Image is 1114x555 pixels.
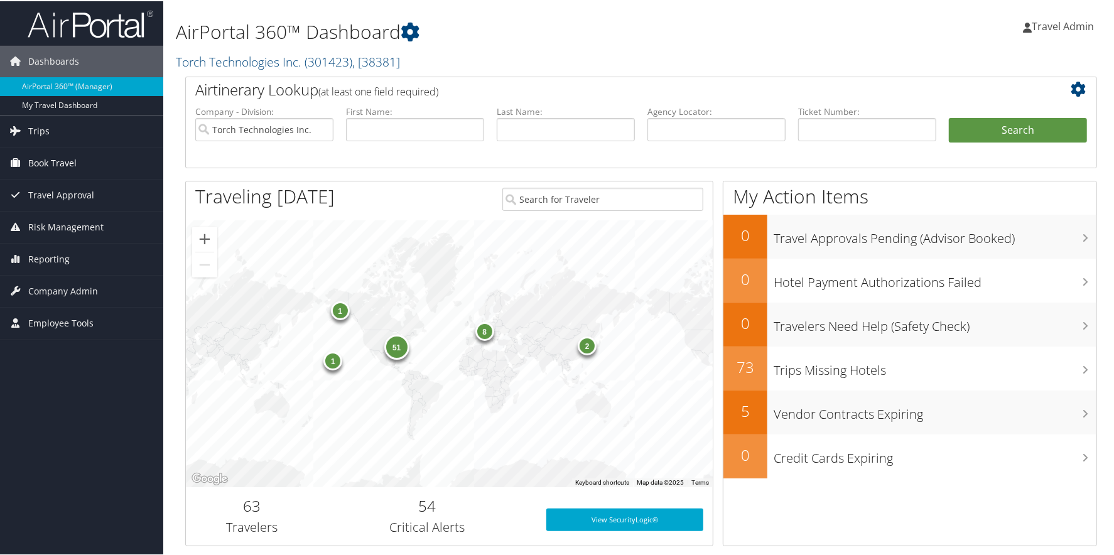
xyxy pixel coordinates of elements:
a: 73Trips Missing Hotels [723,345,1096,389]
button: Zoom out [192,251,217,276]
label: Agency Locator: [647,104,786,117]
img: Google [189,470,230,486]
span: , [ 38381 ] [352,52,400,69]
h3: Critical Alerts [327,517,527,535]
h3: Vendor Contracts Expiring [774,398,1096,422]
span: Company Admin [28,274,98,306]
div: 8 [475,320,494,339]
span: Dashboards [28,45,79,76]
h2: 0 [723,443,767,465]
a: View SecurityLogic® [546,507,703,530]
span: (at least one field required) [318,84,438,97]
span: ( 301423 ) [305,52,352,69]
a: 5Vendor Contracts Expiring [723,389,1096,433]
img: airportal-logo.png [28,8,153,38]
h1: My Action Items [723,182,1096,208]
div: 51 [384,333,409,358]
span: Map data ©2025 [637,478,684,485]
a: 0Travelers Need Help (Safety Check) [723,301,1096,345]
label: Ticket Number: [798,104,936,117]
h2: 0 [723,267,767,289]
button: Zoom in [192,225,217,251]
h2: 73 [723,355,767,377]
div: 2 [578,335,597,354]
h2: Airtinerary Lookup [195,78,1011,99]
h3: Travelers Need Help (Safety Check) [774,310,1096,334]
input: Search for Traveler [502,186,703,210]
h2: 0 [723,224,767,245]
span: Employee Tools [28,306,94,338]
h1: Traveling [DATE] [195,182,335,208]
span: Travel Approval [28,178,94,210]
h3: Travelers [195,517,308,535]
button: Search [949,117,1087,142]
span: Travel Admin [1032,18,1094,32]
div: 1 [324,350,343,369]
a: 0Hotel Payment Authorizations Failed [723,257,1096,301]
h3: Trips Missing Hotels [774,354,1096,378]
span: Risk Management [28,210,104,242]
span: Reporting [28,242,70,274]
label: Company - Division: [195,104,333,117]
a: Terms [691,478,709,485]
h3: Credit Cards Expiring [774,442,1096,466]
h2: 54 [327,494,527,515]
label: Last Name: [497,104,635,117]
a: 0Travel Approvals Pending (Advisor Booked) [723,213,1096,257]
a: Travel Admin [1023,6,1106,44]
h3: Hotel Payment Authorizations Failed [774,266,1096,290]
h3: Travel Approvals Pending (Advisor Booked) [774,222,1096,246]
span: Book Travel [28,146,77,178]
h2: 5 [723,399,767,421]
a: Open this area in Google Maps (opens a new window) [189,470,230,486]
button: Keyboard shortcuts [575,477,629,486]
label: First Name: [346,104,484,117]
a: Torch Technologies Inc. [176,52,400,69]
h2: 0 [723,311,767,333]
span: Trips [28,114,50,146]
h1: AirPortal 360™ Dashboard [176,18,796,44]
a: 0Credit Cards Expiring [723,433,1096,477]
h2: 63 [195,494,308,515]
div: 1 [331,300,350,319]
